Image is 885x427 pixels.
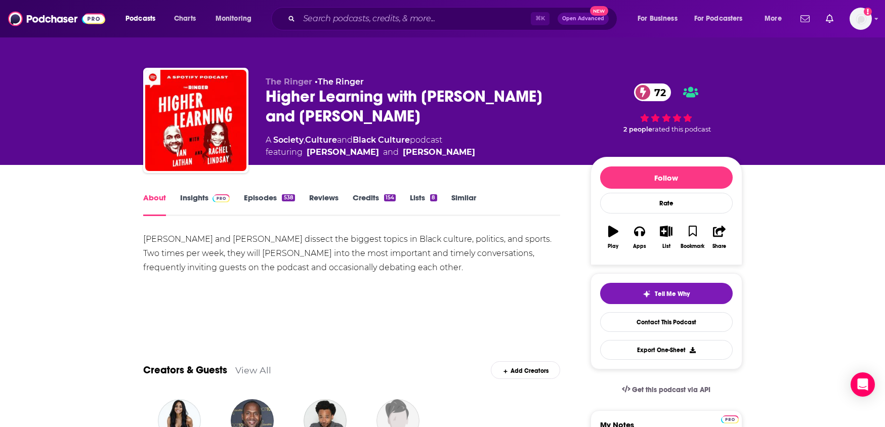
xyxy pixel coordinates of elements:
div: Bookmark [681,243,704,249]
img: Podchaser - Follow, Share and Rate Podcasts [8,9,105,28]
span: Monitoring [216,12,251,26]
span: 72 [644,83,671,101]
span: ⌘ K [531,12,550,25]
a: Get this podcast via API [614,377,719,402]
a: About [143,193,166,216]
span: More [765,12,782,26]
span: Get this podcast via API [632,386,710,394]
span: and [383,146,399,158]
img: Higher Learning with Van Lathan and Rachel Lindsay [145,70,246,171]
div: 154 [384,194,396,201]
div: Add Creators [491,361,560,379]
span: Logged in as simonkids1 [850,8,872,30]
button: Follow [600,166,733,189]
button: Play [600,219,626,255]
button: open menu [118,11,168,27]
div: 538 [282,194,294,201]
a: Pro website [721,414,739,423]
div: Play [608,243,618,249]
span: Charts [174,12,196,26]
div: Share [712,243,726,249]
span: New [590,6,608,16]
a: Van Lathan [403,146,475,158]
a: Similar [451,193,476,216]
button: open menu [208,11,265,27]
svg: Add a profile image [864,8,872,16]
a: Show notifications dropdown [822,10,837,27]
a: Creators & Guests [143,364,227,376]
div: Apps [633,243,646,249]
span: featuring [266,146,475,158]
a: View All [235,365,271,375]
span: rated this podcast [652,125,711,133]
div: A podcast [266,134,475,158]
span: • [315,77,364,87]
a: Rachel Lindsay [307,146,379,158]
img: Podchaser Pro [213,194,230,202]
button: Export One-Sheet [600,340,733,360]
a: 72 [634,83,671,101]
input: Search podcasts, credits, & more... [299,11,531,27]
span: , [304,135,305,145]
span: Open Advanced [562,16,604,21]
div: Open Intercom Messenger [851,372,875,397]
button: Share [706,219,732,255]
a: Show notifications dropdown [796,10,814,27]
a: Charts [167,11,202,27]
div: 8 [430,194,437,201]
span: The Ringer [266,77,312,87]
span: 2 people [623,125,652,133]
img: User Profile [850,8,872,30]
a: The Ringer [318,77,364,87]
button: tell me why sparkleTell Me Why [600,283,733,304]
a: Culture [305,135,337,145]
span: For Business [638,12,678,26]
button: open menu [630,11,690,27]
a: Society [273,135,304,145]
button: Bookmark [680,219,706,255]
button: Apps [626,219,653,255]
a: Reviews [309,193,339,216]
a: Lists8 [410,193,437,216]
a: InsightsPodchaser Pro [180,193,230,216]
button: Show profile menu [850,8,872,30]
a: Episodes538 [244,193,294,216]
div: List [662,243,670,249]
img: Podchaser Pro [721,415,739,423]
span: For Podcasters [694,12,743,26]
div: Rate [600,193,733,213]
button: open menu [688,11,757,27]
div: 72 2 peoplerated this podcast [591,77,742,140]
button: List [653,219,679,255]
button: open menu [757,11,794,27]
span: and [337,135,353,145]
a: Credits154 [353,193,396,216]
a: Black Culture [353,135,410,145]
button: Open AdvancedNew [558,13,609,25]
span: Tell Me Why [655,290,690,298]
span: Podcasts [125,12,155,26]
div: Search podcasts, credits, & more... [281,7,627,30]
div: [PERSON_NAME] and [PERSON_NAME] dissect the biggest topics in Black culture, politics, and sports... [143,232,561,275]
img: tell me why sparkle [643,290,651,298]
a: Contact This Podcast [600,312,733,332]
